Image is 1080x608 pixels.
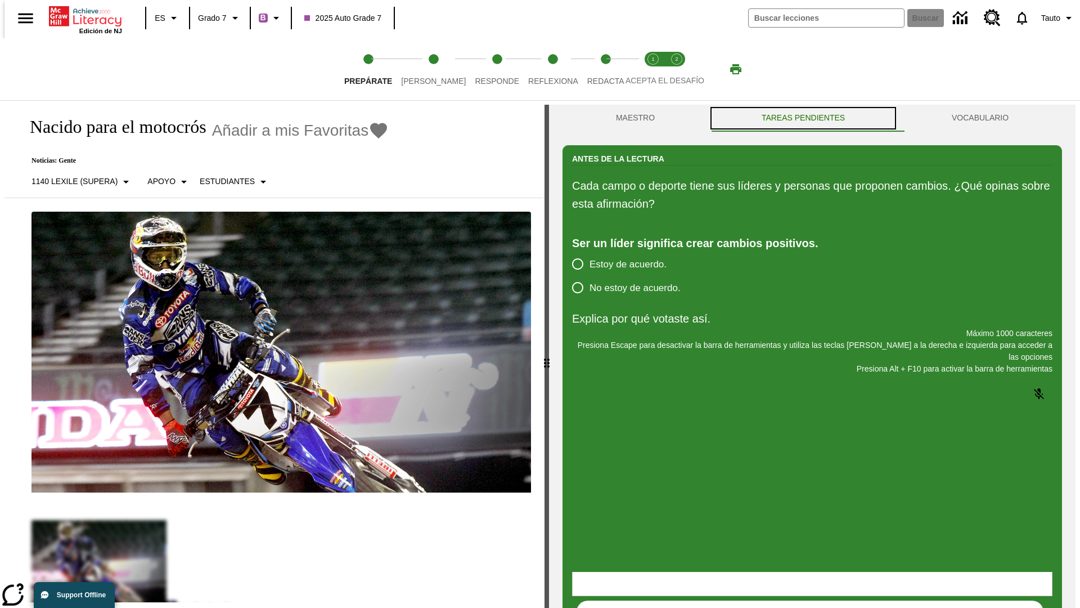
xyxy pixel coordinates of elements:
button: VOCABULARIO [898,105,1062,132]
span: ES [155,12,165,24]
span: No estoy de acuerdo. [589,281,681,296]
button: Maestro [562,105,708,132]
button: Redacta step 5 of 5 [578,38,633,100]
body: Explica por qué votaste así. Máximo 1000 caracteres Presiona Alt + F10 para activar la barra de h... [4,9,164,19]
div: poll [572,252,690,299]
p: Cada campo o deporte tiene sus líderes y personas que proponen cambios. ¿Qué opinas sobre esta af... [572,177,1052,213]
button: Tipo de apoyo, Apoyo [143,172,195,192]
button: Boost El color de la clase es morado/púrpura. Cambiar el color de la clase. [254,8,287,28]
img: El corredor de motocrós James Stewart vuela por los aires en su motocicleta de montaña [31,212,531,493]
span: ACEPTA EL DESAFÍO [625,76,704,85]
span: Tauto [1041,12,1060,24]
button: TAREAS PENDIENTES [708,105,898,132]
button: Acepta el desafío lee step 1 of 2 [637,38,669,100]
button: Perfil/Configuración [1037,8,1080,28]
p: 1140 Lexile (Supera) [31,176,118,187]
div: Portada [49,4,122,34]
button: Reflexiona step 4 of 5 [519,38,587,100]
button: Añadir a mis Favoritas - Nacido para el motocrós [212,120,389,140]
button: Prepárate step 1 of 5 [335,38,401,100]
p: Estudiantes [200,176,255,187]
p: Explica por qué votaste así. [572,310,1052,328]
p: Presiona Escape para desactivar la barra de herramientas y utiliza las teclas [PERSON_NAME] a la ... [572,339,1052,363]
p: Máximo 1000 caracteres [572,328,1052,339]
button: Responde step 3 of 5 [466,38,528,100]
span: 2025 Auto Grade 7 [304,12,382,24]
p: Noticias: Gente [18,157,389,165]
span: [PERSON_NAME] [401,77,466,86]
a: Notificaciones [1007,3,1037,33]
span: B [260,11,266,25]
span: Prepárate [344,77,392,86]
text: 2 [675,56,678,62]
div: Ser un líder significa crear cambios positivos. [572,234,1052,252]
span: Estoy de acuerdo. [589,257,667,272]
h1: Nacido para el motocrós [18,117,206,137]
button: Support Offline [34,582,115,608]
p: Presiona Alt + F10 para activar la barra de herramientas [572,363,1052,375]
button: Lenguaje: ES, Selecciona un idioma [150,8,186,28]
button: Lee step 2 of 5 [392,38,475,100]
text: 1 [651,56,654,62]
button: Seleccionar estudiante [195,172,274,192]
span: Grado 7 [198,12,227,24]
span: Redacta [587,77,624,86]
input: Buscar campo [749,9,904,27]
div: activity [549,105,1075,608]
span: Reflexiona [528,77,578,86]
p: Apoyo [147,176,175,187]
button: Haga clic para activar la función de reconocimiento de voz [1025,381,1052,408]
a: Centro de recursos, Se abrirá en una pestaña nueva. [977,3,1007,33]
button: Imprimir [718,59,754,79]
span: Añadir a mis Favoritas [212,122,369,140]
button: Abrir el menú lateral [9,2,42,35]
button: Seleccione Lexile, 1140 Lexile (Supera) [27,172,137,192]
div: Instructional Panel Tabs [562,105,1062,132]
h2: Antes de la lectura [572,153,664,165]
div: reading [4,105,544,602]
span: Support Offline [57,591,106,599]
span: Edición de NJ [79,28,122,34]
button: Acepta el desafío contesta step 2 of 2 [660,38,693,100]
button: Grado: Grado 7, Elige un grado [193,8,246,28]
a: Centro de información [946,3,977,34]
span: Responde [475,77,519,86]
div: Pulsa la tecla de intro o la barra espaciadora y luego presiona las flechas de derecha e izquierd... [544,105,549,608]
